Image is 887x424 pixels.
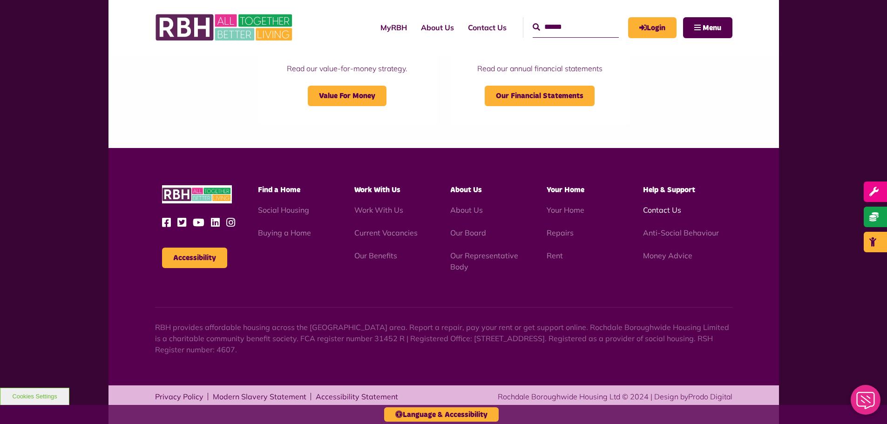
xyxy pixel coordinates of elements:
a: Work With Us [354,205,403,215]
a: Social Housing - open in a new tab [258,205,309,215]
p: Read our annual financial statements [469,63,610,74]
input: Search [533,17,619,37]
a: Rent [547,251,563,260]
a: Accessibility Statement [316,393,398,400]
a: Contact Us [643,205,681,215]
img: RBH [162,185,232,203]
a: Anti-Social Behaviour [643,228,719,237]
a: MyRBH [373,15,414,40]
div: Rochdale Boroughwide Housing Ltd © 2024 | Design by [498,391,732,402]
a: Our Benefits [354,251,397,260]
button: Language & Accessibility [384,407,499,422]
a: About Us [414,15,461,40]
a: About Us [450,205,483,215]
a: Current Vacancies [354,228,418,237]
a: Contact Us [461,15,514,40]
a: Modern Slavery Statement - open in a new tab [213,393,306,400]
a: Our Board [450,228,486,237]
a: Repairs [547,228,574,237]
button: Accessibility [162,248,227,268]
a: Your Home [547,205,584,215]
a: Our Representative Body [450,251,518,271]
span: Our Financial Statements [485,86,595,106]
p: Read our value-for-money strategy. [277,63,418,74]
p: RBH provides affordable housing across the [GEOGRAPHIC_DATA] area. Report a repair, pay your rent... [155,322,732,355]
a: Prodo Digital - open in a new tab [688,392,732,401]
a: Privacy Policy [155,393,203,400]
span: Menu [703,24,721,32]
span: Your Home [547,186,584,194]
span: Help & Support [643,186,695,194]
span: Work With Us [354,186,400,194]
a: Money Advice [643,251,692,260]
span: About Us [450,186,482,194]
span: Find a Home [258,186,300,194]
a: Buying a Home [258,228,311,237]
img: RBH [155,9,295,46]
iframe: Netcall Web Assistant for live chat [845,382,887,424]
a: MyRBH [628,17,677,38]
span: Value For Money [308,86,386,106]
button: Navigation [683,17,732,38]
